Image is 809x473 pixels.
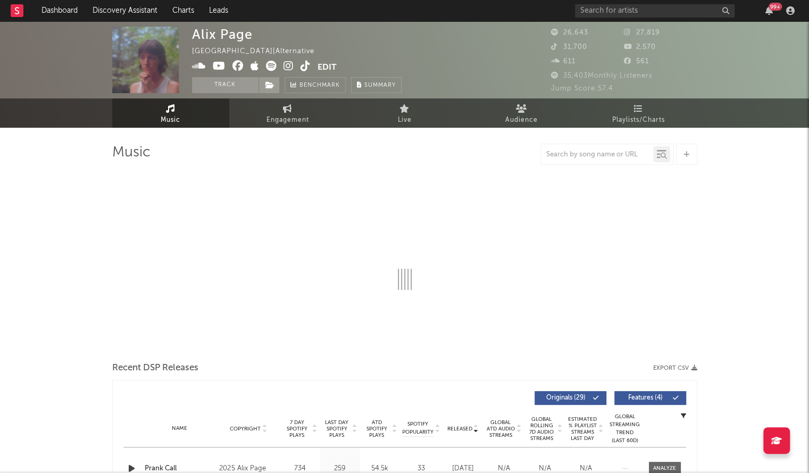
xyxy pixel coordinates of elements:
[624,44,656,51] span: 2,570
[612,114,665,127] span: Playlists/Charts
[346,98,463,128] a: Live
[575,4,735,18] input: Search for artists
[551,72,653,79] span: 35,403 Monthly Listeners
[505,114,538,127] span: Audience
[398,114,412,127] span: Live
[769,3,782,11] div: 99 +
[323,419,351,438] span: Last Day Spotify Plays
[161,114,180,127] span: Music
[351,77,402,93] button: Summary
[624,29,660,36] span: 27,819
[447,426,472,432] span: Released
[551,85,613,92] span: Jump Score: 57.4
[192,27,253,42] div: Alix Page
[299,79,340,92] span: Benchmark
[229,98,346,128] a: Engagement
[580,98,697,128] a: Playlists/Charts
[230,426,261,432] span: Copyright
[318,61,337,74] button: Edit
[624,58,649,65] span: 561
[192,45,327,58] div: [GEOGRAPHIC_DATA] | Alternative
[527,416,556,442] span: Global Rolling 7D Audio Streams
[112,98,229,128] a: Music
[609,413,641,445] div: Global Streaming Trend (Last 60D)
[568,416,597,442] span: Estimated % Playlist Streams Last Day
[551,58,576,65] span: 611
[463,98,580,128] a: Audience
[551,29,588,36] span: 26,643
[551,44,587,51] span: 31,700
[653,365,697,371] button: Export CSV
[541,395,590,401] span: Originals ( 29 )
[402,420,433,436] span: Spotify Popularity
[283,419,311,438] span: 7 Day Spotify Plays
[285,77,346,93] a: Benchmark
[145,425,214,433] div: Name
[535,391,606,405] button: Originals(29)
[364,82,396,88] span: Summary
[363,419,391,438] span: ATD Spotify Plays
[621,395,670,401] span: Features ( 4 )
[192,77,258,93] button: Track
[486,419,515,438] span: Global ATD Audio Streams
[266,114,309,127] span: Engagement
[765,6,773,15] button: 99+
[541,151,653,159] input: Search by song name or URL
[614,391,686,405] button: Features(4)
[112,362,198,375] span: Recent DSP Releases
